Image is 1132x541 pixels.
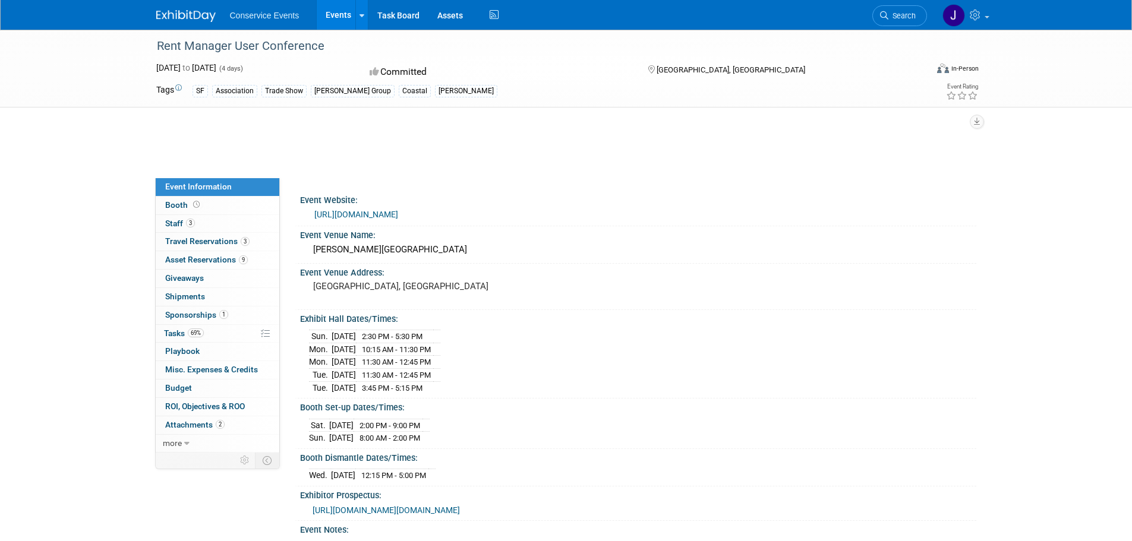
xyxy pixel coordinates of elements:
[165,346,200,356] span: Playbook
[300,191,976,206] div: Event Website:
[156,288,279,306] a: Shipments
[309,469,331,482] td: Wed.
[309,343,332,356] td: Mon.
[188,328,204,337] span: 69%
[165,200,202,210] span: Booth
[946,84,978,90] div: Event Rating
[181,63,192,72] span: to
[156,379,279,397] a: Budget
[309,356,332,369] td: Mon.
[313,505,460,515] a: [URL][DOMAIN_NAME][DOMAIN_NAME]
[362,384,422,393] span: 3:45 PM - 5:15 PM
[156,233,279,251] a: Travel Reservations3
[942,4,965,27] img: John Taggart
[193,85,208,97] div: SF
[165,365,258,374] span: Misc. Expenses & Credits
[309,369,332,382] td: Tue.
[255,453,279,468] td: Toggle Event Tabs
[165,219,195,228] span: Staff
[309,381,332,394] td: Tue.
[165,420,225,429] span: Attachments
[165,310,228,319] span: Sponsorships
[872,5,927,26] a: Search
[191,200,202,209] span: Booth not reserved yet
[212,85,257,97] div: Association
[156,84,182,97] td: Tags
[156,435,279,453] a: more
[362,371,431,379] span: 11:30 AM - 12:45 PM
[309,241,967,259] div: [PERSON_NAME][GEOGRAPHIC_DATA]
[165,236,250,246] span: Travel Reservations
[156,197,279,214] a: Booth
[165,401,245,411] span: ROI, Objectives & ROO
[331,469,355,482] td: [DATE]
[300,449,976,464] div: Booth Dismantle Dates/Times:
[311,85,395,97] div: [PERSON_NAME] Group
[314,210,398,219] a: [URL][DOMAIN_NAME]
[153,36,909,57] div: Rent Manager User Conference
[332,369,356,382] td: [DATE]
[332,343,356,356] td: [DATE]
[156,10,216,22] img: ExhibitDay
[156,361,279,379] a: Misc. Expenses & Credits
[309,419,329,432] td: Sat.
[164,328,204,338] span: Tasks
[156,63,216,72] span: [DATE] [DATE]
[165,182,232,191] span: Event Information
[165,292,205,301] span: Shipments
[165,273,204,283] span: Giveaways
[399,85,431,97] div: Coastal
[329,419,354,432] td: [DATE]
[309,432,329,444] td: Sun.
[360,434,420,442] span: 8:00 AM - 2:00 PM
[888,11,916,20] span: Search
[156,251,279,269] a: Asset Reservations9
[937,64,949,73] img: Format-Inperson.png
[366,62,629,83] div: Committed
[857,62,979,80] div: Event Format
[657,65,805,74] span: [GEOGRAPHIC_DATA], [GEOGRAPHIC_DATA]
[261,85,307,97] div: Trade Show
[300,486,976,501] div: Exhibitor Prospectus:
[218,65,243,72] span: (4 days)
[156,215,279,233] a: Staff3
[313,281,569,292] pre: [GEOGRAPHIC_DATA], [GEOGRAPHIC_DATA]
[219,310,228,319] span: 1
[361,471,426,480] span: 12:15 PM - 5:00 PM
[300,398,976,413] div: Booth Set-up Dates/Times:
[362,345,431,354] span: 10:15 AM - 11:30 PM
[186,219,195,227] span: 3
[235,453,256,468] td: Personalize Event Tab Strip
[300,310,976,325] div: Exhibit Hall Dates/Times:
[156,416,279,434] a: Attachments2
[362,332,422,341] span: 2:30 PM - 5:30 PM
[309,330,332,343] td: Sun.
[300,226,976,241] div: Event Venue Name:
[241,237,250,246] span: 3
[300,264,976,279] div: Event Venue Address:
[156,325,279,343] a: Tasks69%
[332,381,356,394] td: [DATE]
[360,421,420,430] span: 2:00 PM - 9:00 PM
[163,438,182,448] span: more
[156,398,279,416] a: ROI, Objectives & ROO
[156,306,279,324] a: Sponsorships1
[165,255,248,264] span: Asset Reservations
[156,270,279,287] a: Giveaways
[156,178,279,196] a: Event Information
[362,357,431,366] span: 11:30 AM - 12:45 PM
[216,420,225,429] span: 2
[332,330,356,343] td: [DATE]
[435,85,497,97] div: [PERSON_NAME]
[951,64,979,73] div: In-Person
[156,343,279,360] a: Playbook
[239,255,248,264] span: 9
[230,11,299,20] span: Conservice Events
[300,521,976,536] div: Event Notes:
[332,356,356,369] td: [DATE]
[329,432,354,444] td: [DATE]
[165,383,192,393] span: Budget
